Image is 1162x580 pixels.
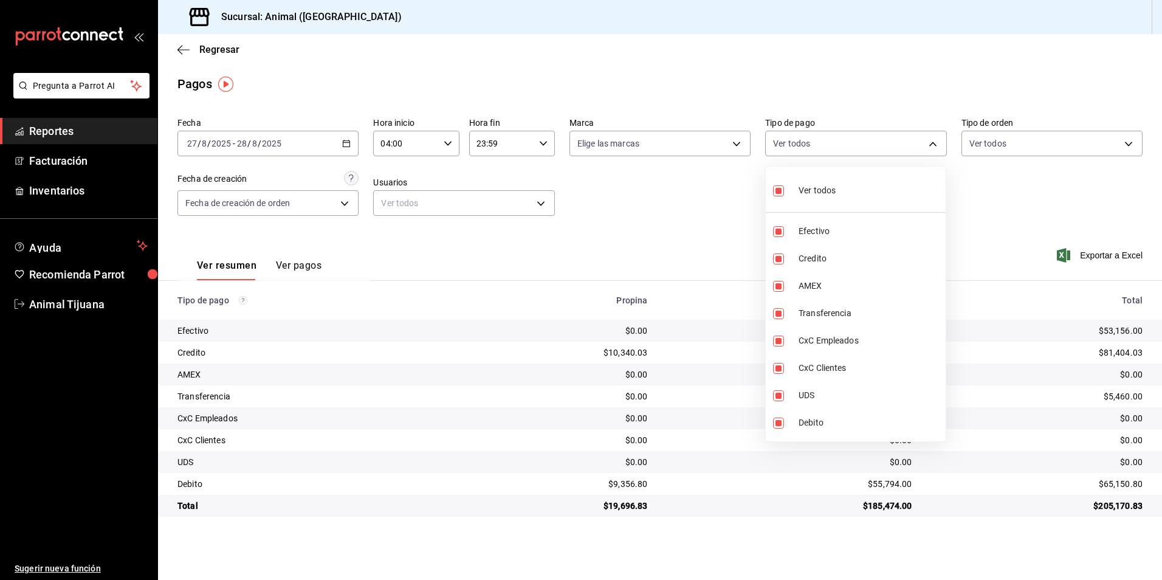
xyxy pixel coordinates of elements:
[799,225,941,238] span: Efectivo
[799,252,941,265] span: Credito
[799,280,941,292] span: AMEX
[799,362,941,375] span: CxC Clientes
[799,184,836,197] span: Ver todos
[799,389,941,402] span: UDS
[799,416,941,429] span: Debito
[218,77,233,92] img: Tooltip marker
[799,307,941,320] span: Transferencia
[799,334,941,347] span: CxC Empleados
